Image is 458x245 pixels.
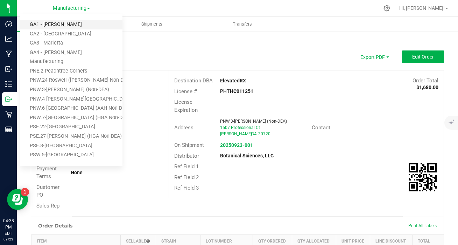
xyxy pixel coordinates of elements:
[220,78,246,83] strong: ElevatedRX
[408,223,437,228] span: Print All Labels
[20,85,122,95] a: PNW.3-[PERSON_NAME] (Non-DEA)
[132,21,172,27] span: Shipments
[20,122,122,132] a: PSE.22-[GEOGRAPHIC_DATA]
[5,66,12,73] inline-svg: Inbound
[220,119,287,124] span: PNW.3-[PERSON_NAME] (Non-DEA)
[5,50,12,57] inline-svg: Manufacturing
[197,17,287,32] a: Transfers
[20,150,122,160] a: PSW.5-[GEOGRAPHIC_DATA]
[220,142,253,148] a: 20250923-001
[5,111,12,118] inline-svg: Retail
[20,141,122,151] a: PSE.8-[GEOGRAPHIC_DATA]
[107,17,197,32] a: Shipments
[38,223,72,229] h1: Order Details
[251,131,257,136] span: GA
[251,131,251,136] span: ,
[416,84,438,90] strong: $1,680.00
[353,50,395,63] li: Export PDF
[402,50,444,63] button: Edit Order
[20,132,122,141] a: PSE.27-[PERSON_NAME] (HGA Non-DEA)
[20,29,122,39] a: GA2 - [GEOGRAPHIC_DATA]
[53,5,86,11] span: Manufacturing
[174,174,199,181] span: Ref Field 2
[5,81,12,88] inline-svg: Inventory
[20,76,122,85] a: PNW.24-Roswell ([PERSON_NAME] Non-DEA)
[382,5,391,12] div: Manage settings
[220,153,274,158] strong: Botanical Sciences, LLC
[220,88,253,94] strong: PHTHC011251
[413,77,438,84] span: Order Total
[220,131,252,136] span: [PERSON_NAME]
[21,188,29,196] iframe: Resource center unread badge
[7,189,28,210] iframe: Resource center
[174,163,199,170] span: Ref Field 1
[174,124,193,131] span: Address
[220,125,260,130] span: 1507 Professional Ct
[174,77,213,84] span: Destination DBA
[223,21,261,27] span: Transfers
[3,237,14,242] p: 09/23
[412,54,434,60] span: Edit Order
[20,20,122,29] a: GA1 - [PERSON_NAME]
[174,99,198,113] span: License Expiration
[174,88,197,95] span: License #
[399,5,445,11] span: Hi, [PERSON_NAME]!
[174,185,199,191] span: Ref Field 3
[5,20,12,27] inline-svg: Dashboard
[17,17,107,32] a: Orders
[409,163,437,191] qrcode: 00030220
[20,104,122,113] a: PNW.6-[GEOGRAPHIC_DATA] (AAH Non-DEA)
[174,142,204,148] span: On Shipment
[409,163,437,191] img: Scan me!
[5,96,12,103] inline-svg: Outbound
[36,203,59,209] span: Sales Rep
[5,35,12,42] inline-svg: Analytics
[258,131,270,136] span: 30720
[20,113,122,123] a: PNW.7-[GEOGRAPHIC_DATA] (HGA Non-DEA)
[20,95,122,104] a: PNW.4-[PERSON_NAME][GEOGRAPHIC_DATA] (AAH Non-DEA)
[71,170,83,175] strong: None
[312,124,330,131] span: Contact
[174,153,199,159] span: Distributor
[3,218,14,237] p: 04:38 PM EDT
[20,48,122,57] a: GA4 - [PERSON_NAME]
[36,184,59,198] span: Customer PO
[20,57,122,67] a: Manufacturing
[5,126,12,133] inline-svg: Reports
[20,67,122,76] a: PNE.2-Peachtree Corners
[20,39,122,48] a: GA3 - Marietta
